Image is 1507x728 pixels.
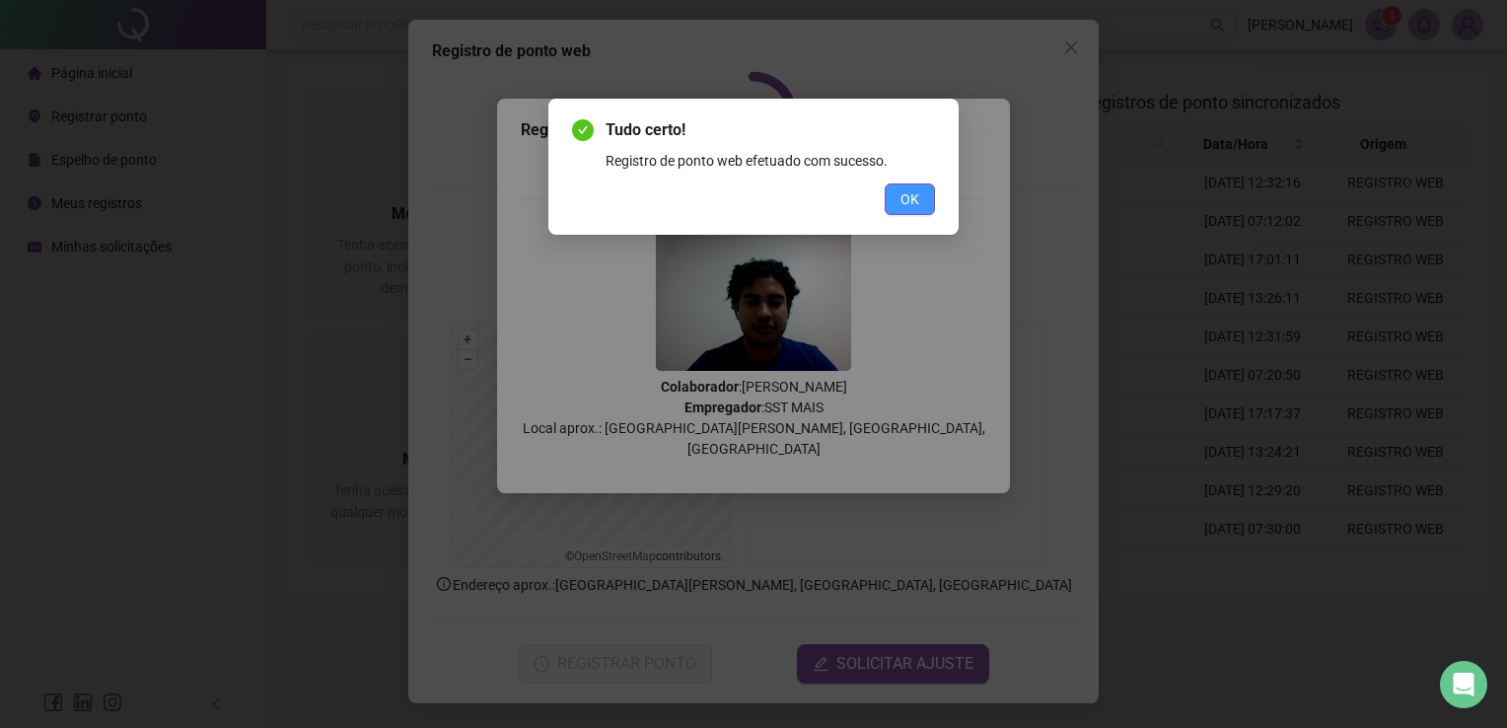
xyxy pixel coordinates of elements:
button: OK [885,183,935,215]
div: Open Intercom Messenger [1440,661,1487,708]
span: check-circle [572,119,594,141]
span: OK [900,188,919,210]
span: Tudo certo! [606,118,935,142]
div: Registro de ponto web efetuado com sucesso. [606,150,935,172]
